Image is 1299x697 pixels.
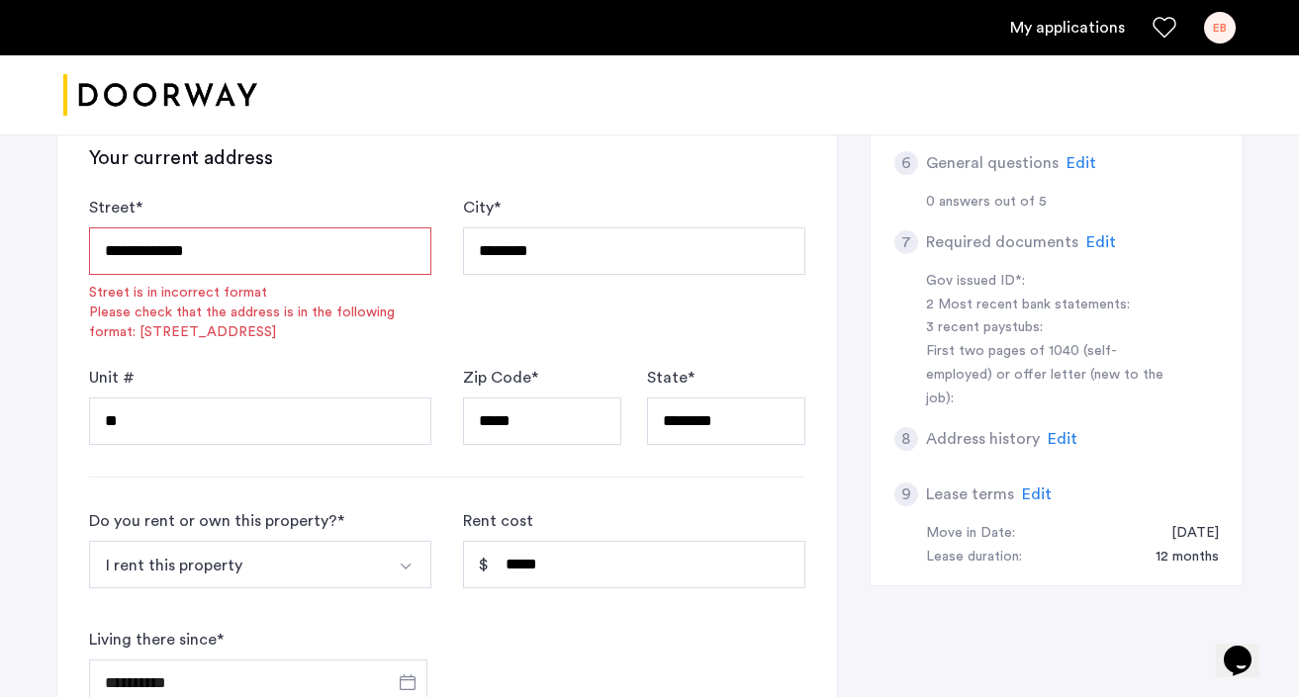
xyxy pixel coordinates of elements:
a: My application [1010,16,1125,40]
label: Street * [89,196,142,219]
label: Zip Code * [463,366,538,390]
div: 09/01/2025 [1152,522,1219,546]
div: First two pages of 1040 (self-employed) or offer letter (new to the job): [926,340,1175,411]
div: 12 months [1136,546,1219,569]
div: 9 [894,482,918,506]
label: Unit # [89,366,135,390]
img: logo [63,58,257,132]
button: Select option [384,541,431,588]
button: Select option [89,541,385,588]
label: State * [647,366,695,390]
div: 2 Most recent bank statements: [926,294,1175,317]
div: Gov issued ID*: [926,270,1175,294]
div: 0 answers out of 5 [926,191,1219,215]
label: City * [463,196,501,219]
div: EB [1204,12,1236,44]
button: Open calendar [396,670,419,694]
span: Edit [1067,155,1096,171]
label: Living there since * [89,628,224,652]
div: Move in Date: [926,522,1015,546]
div: 3 recent paystubs: [926,316,1175,340]
a: Favorites [1153,16,1176,40]
span: Edit [1086,234,1116,250]
label: Rent cost [463,509,533,533]
div: 6 [894,151,918,175]
div: Do you rent or own this property? * [89,509,344,533]
img: arrow [398,559,414,574]
div: 7 [894,230,918,254]
h5: Lease terms [926,482,1014,506]
iframe: chat widget [1216,618,1279,677]
h5: General questions [926,151,1059,175]
span: Street is in incorrect format Please check that the address is in the following format: [STREET_A... [89,283,431,342]
a: Cazamio logo [63,58,257,132]
h3: Your current address [89,144,805,172]
span: Edit [1048,431,1077,447]
div: Lease duration: [926,546,1022,569]
h5: Address history [926,427,1040,451]
h5: Required documents [926,230,1078,254]
span: Edit [1022,486,1052,502]
div: 8 [894,427,918,451]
